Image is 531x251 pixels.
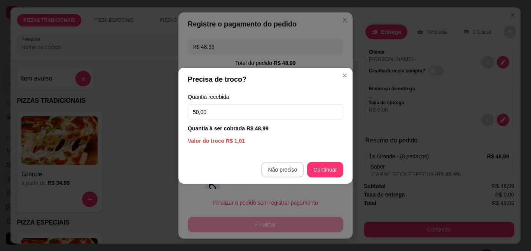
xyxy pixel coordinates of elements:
[261,162,304,177] button: Não preciso
[307,162,343,177] button: Continuar
[339,69,351,82] button: Close
[188,94,343,100] label: Quantia recebida
[188,125,343,132] div: Quantia à ser cobrada R$ 48,99
[188,137,343,145] div: Valor do troco R$ 1,01
[178,68,353,91] header: Precisa de troco?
